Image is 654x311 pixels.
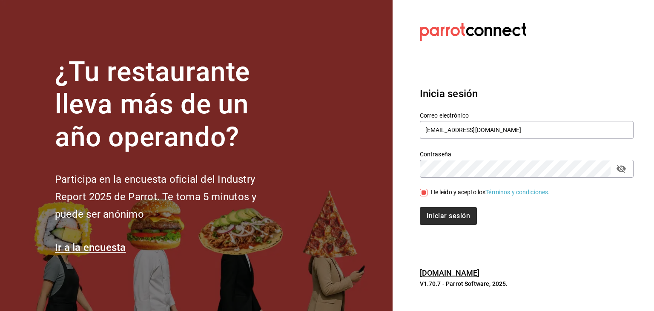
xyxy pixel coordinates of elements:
a: Ir a la encuesta [55,242,126,253]
div: He leído y acepto los [431,188,550,197]
h2: Participa en la encuesta oficial del Industry Report 2025 de Parrot. Te toma 5 minutos y puede se... [55,171,285,223]
label: Contraseña [420,151,634,157]
button: passwordField [614,161,628,176]
h3: Inicia sesión [420,86,634,101]
label: Correo electrónico [420,112,634,118]
input: Ingresa tu correo electrónico [420,121,634,139]
a: [DOMAIN_NAME] [420,268,480,277]
a: Términos y condiciones. [485,189,550,196]
p: V1.70.7 - Parrot Software, 2025. [420,279,634,288]
button: Iniciar sesión [420,207,477,225]
h1: ¿Tu restaurante lleva más de un año operando? [55,56,285,154]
